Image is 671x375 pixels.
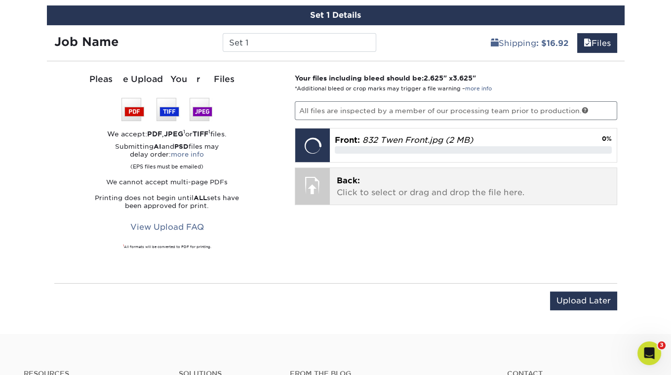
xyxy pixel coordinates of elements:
strong: TIFF [193,130,208,138]
span: shipping [491,39,499,48]
iframe: Intercom live chat [637,341,661,365]
strong: PDF [147,130,162,138]
a: more info [171,151,204,158]
p: Click to select or drag and drop the file here. [337,175,610,199]
span: files [584,39,592,48]
input: Upload Later [550,292,617,310]
div: All formats will be converted to PDF for printing. [54,245,280,250]
small: *Additional bleed or crop marks may trigger a file warning – [295,85,492,92]
p: Printing does not begin until sets have been approved for print. [54,194,280,210]
sup: 1 [183,128,185,134]
strong: JPEG [164,130,183,138]
b: : $16.92 [536,39,568,48]
em: 832 Twen Front.jpg (2 MB) [362,135,473,145]
span: 3 [658,341,666,349]
strong: AI [154,143,161,150]
div: We accept: , or files. [54,129,280,139]
strong: ALL [194,194,207,202]
div: Please Upload Your Files [54,73,280,86]
a: more info [465,85,492,92]
sup: 1 [123,244,124,247]
p: We cannot accept multi-page PDFs [54,178,280,186]
sup: 1 [208,128,210,134]
small: (EPS files must be emailed) [130,159,203,170]
p: All files are inspected by a member of our processing team prior to production. [295,101,617,120]
img: We accept: PSD, TIFF, or JPEG (JPG) [121,98,212,121]
strong: Your files including bleed should be: " x " [295,74,476,82]
input: Enter a job name [223,33,376,52]
strong: PSD [174,143,189,150]
p: Submitting and files may delay order: [54,143,280,170]
span: Back: [337,176,360,185]
span: 3.625 [453,74,473,82]
a: Files [577,33,617,53]
span: Front: [335,135,360,145]
a: View Upload FAQ [124,218,210,237]
div: Set 1 Details [47,5,625,25]
span: 2.625 [424,74,443,82]
strong: Job Name [54,35,118,49]
a: Shipping: $16.92 [484,33,575,53]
